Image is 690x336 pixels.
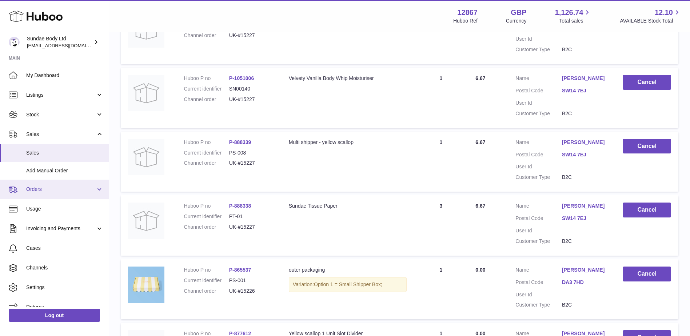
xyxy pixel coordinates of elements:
[515,46,562,53] dt: Customer Type
[620,8,681,24] a: 12.10 AVAILABLE Stock Total
[515,110,562,117] dt: Customer Type
[562,215,609,222] a: SW14 7EJ
[515,100,562,107] dt: User Id
[475,267,485,273] span: 0.00
[414,4,468,64] td: 1
[26,111,96,118] span: Stock
[184,224,229,231] dt: Channel order
[515,291,562,298] dt: User Id
[515,75,562,84] dt: Name
[128,267,164,303] img: SundaeShipper_16a6fc00-6edf-4928-86da-7e3aaa1396b4.jpg
[289,139,407,146] div: Multi shipper - yellow scallop
[515,36,562,43] dt: User Id
[515,163,562,170] dt: User Id
[26,167,103,174] span: Add Manual Order
[414,68,468,128] td: 1
[475,203,485,209] span: 6.67
[184,213,229,220] dt: Current identifier
[229,277,274,284] dd: PS-001
[623,267,671,281] button: Cancel
[9,309,100,322] a: Log out
[26,131,96,138] span: Sales
[562,279,609,286] a: DA3 7HD
[9,37,20,48] img: felicity@sundaebody.com
[655,8,673,17] span: 12.10
[26,205,103,212] span: Usage
[26,225,96,232] span: Invoicing and Payments
[184,277,229,284] dt: Current identifier
[562,110,609,117] dd: B2C
[515,139,562,148] dt: Name
[26,304,103,311] span: Returns
[511,8,526,17] strong: GBP
[229,288,274,295] dd: UK-#15226
[184,85,229,92] dt: Current identifier
[314,281,382,287] span: Option 1 = Small Shipper Box;
[26,186,96,193] span: Orders
[555,8,583,17] span: 1,126.74
[457,8,478,17] strong: 12867
[515,301,562,308] dt: Customer Type
[229,267,251,273] a: P-865537
[515,151,562,160] dt: Postal Code
[506,17,527,24] div: Currency
[229,85,274,92] dd: SN00140
[515,238,562,245] dt: Customer Type
[26,72,103,79] span: My Dashboard
[515,267,562,275] dt: Name
[289,277,407,292] div: Variation:
[515,174,562,181] dt: Customer Type
[289,267,407,273] div: outer packaging
[184,139,229,146] dt: Huboo P no
[555,8,592,24] a: 1,126.74 Total sales
[562,174,609,181] dd: B2C
[623,75,671,90] button: Cancel
[453,17,478,24] div: Huboo Ref
[184,32,229,39] dt: Channel order
[184,149,229,156] dt: Current identifier
[414,132,468,192] td: 1
[515,215,562,224] dt: Postal Code
[562,75,609,82] a: [PERSON_NAME]
[475,75,485,81] span: 6.67
[562,267,609,273] a: [PERSON_NAME]
[184,267,229,273] dt: Huboo P no
[620,17,681,24] span: AVAILABLE Stock Total
[184,160,229,167] dt: Channel order
[27,43,107,48] span: [EMAIL_ADDRESS][DOMAIN_NAME]
[27,35,92,49] div: Sundae Body Ltd
[515,203,562,211] dt: Name
[562,46,609,53] dd: B2C
[623,203,671,217] button: Cancel
[289,203,407,209] div: Sundae Tissue Paper
[128,75,164,111] img: no-photo.jpg
[229,149,274,156] dd: PS-008
[229,213,274,220] dd: PT-01
[184,288,229,295] dt: Channel order
[562,203,609,209] a: [PERSON_NAME]
[562,301,609,308] dd: B2C
[623,139,671,154] button: Cancel
[414,195,468,256] td: 3
[184,203,229,209] dt: Huboo P no
[229,224,274,231] dd: UK-#15227
[559,17,591,24] span: Total sales
[184,75,229,82] dt: Huboo P no
[414,259,468,320] td: 1
[229,203,251,209] a: P-888338
[562,87,609,94] a: SW14 7EJ
[515,279,562,288] dt: Postal Code
[128,203,164,239] img: no-photo.jpg
[562,139,609,146] a: [PERSON_NAME]
[229,96,274,103] dd: UK-#15227
[562,151,609,158] a: SW14 7EJ
[128,139,164,175] img: no-photo.jpg
[26,284,103,291] span: Settings
[26,264,103,271] span: Channels
[229,75,254,81] a: P-1051006
[515,87,562,96] dt: Postal Code
[289,75,407,82] div: Velvety Vanilla Body Whip Moisturiser
[26,149,103,156] span: Sales
[562,238,609,245] dd: B2C
[475,139,485,145] span: 6.67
